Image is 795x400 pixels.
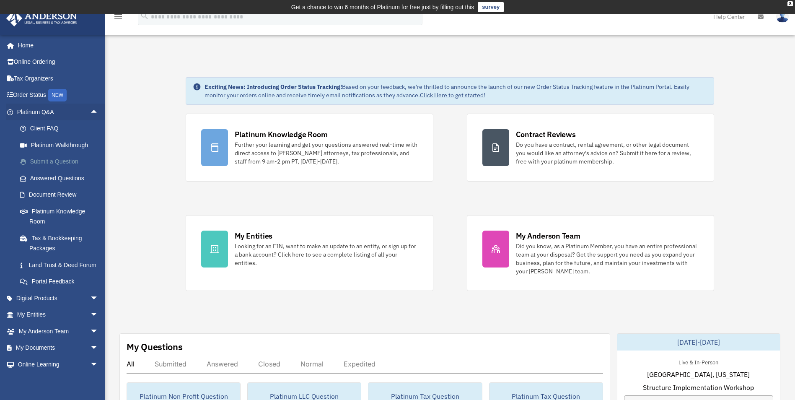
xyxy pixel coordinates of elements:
a: Platinum Q&Aarrow_drop_up [6,104,111,120]
img: User Pic [776,10,789,23]
img: Anderson Advisors Platinum Portal [4,10,80,26]
a: Contract Reviews Do you have a contract, rental agreement, or other legal document you would like... [467,114,715,182]
a: My Documentsarrow_drop_down [6,340,111,356]
span: arrow_drop_down [90,356,107,373]
div: Get a chance to win 6 months of Platinum for free just by filling out this [291,2,474,12]
a: My Entitiesarrow_drop_down [6,306,111,323]
div: Further your learning and get your questions answered real-time with direct access to [PERSON_NAM... [235,140,418,166]
div: Submitted [155,360,186,368]
i: menu [113,12,123,22]
span: arrow_drop_down [90,290,107,307]
a: Online Ordering [6,54,111,70]
a: Client FAQ [12,120,111,137]
span: Structure Implementation Workshop [643,382,754,392]
a: Tax Organizers [6,70,111,87]
div: Answered [207,360,238,368]
a: Tax & Bookkeeping Packages [12,230,111,257]
a: Platinum Knowledge Room Further your learning and get your questions answered real-time with dire... [186,114,433,182]
div: My Questions [127,340,183,353]
a: My Anderson Teamarrow_drop_down [6,323,111,340]
a: Platinum Knowledge Room [12,203,111,230]
a: My Entities Looking for an EIN, want to make an update to an entity, or sign up for a bank accoun... [186,215,433,291]
div: Do you have a contract, rental agreement, or other legal document you would like an attorney's ad... [516,140,699,166]
a: Click Here to get started! [420,91,485,99]
div: Live & In-Person [672,357,725,366]
div: My Anderson Team [516,231,580,241]
a: Digital Productsarrow_drop_down [6,290,111,306]
div: All [127,360,135,368]
div: close [787,1,793,6]
span: arrow_drop_down [90,323,107,340]
a: Online Learningarrow_drop_down [6,356,111,373]
div: Based on your feedback, we're thrilled to announce the launch of our new Order Status Tracking fe... [205,83,707,99]
div: Platinum Knowledge Room [235,129,328,140]
a: Answered Questions [12,170,111,187]
div: Looking for an EIN, want to make an update to an entity, or sign up for a bank account? Click her... [235,242,418,267]
a: Home [6,37,107,54]
a: Land Trust & Deed Forum [12,257,111,273]
div: Contract Reviews [516,129,576,140]
strong: Exciting News: Introducing Order Status Tracking! [205,83,342,91]
a: Order StatusNEW [6,87,111,104]
div: [DATE]-[DATE] [617,334,780,351]
a: Submit a Question [12,153,111,170]
span: arrow_drop_up [90,104,107,121]
div: Normal [300,360,324,368]
i: search [140,11,149,21]
a: My Anderson Team Did you know, as a Platinum Member, you have an entire professional team at your... [467,215,715,291]
div: NEW [48,89,67,101]
a: Portal Feedback [12,273,111,290]
span: [GEOGRAPHIC_DATA], [US_STATE] [647,369,750,379]
span: arrow_drop_down [90,340,107,357]
div: Expedited [344,360,375,368]
div: My Entities [235,231,272,241]
a: Platinum Walkthrough [12,137,111,153]
div: Closed [258,360,280,368]
a: menu [113,15,123,22]
a: survey [478,2,504,12]
div: Did you know, as a Platinum Member, you have an entire professional team at your disposal? Get th... [516,242,699,275]
span: arrow_drop_down [90,306,107,324]
a: Document Review [12,187,111,203]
